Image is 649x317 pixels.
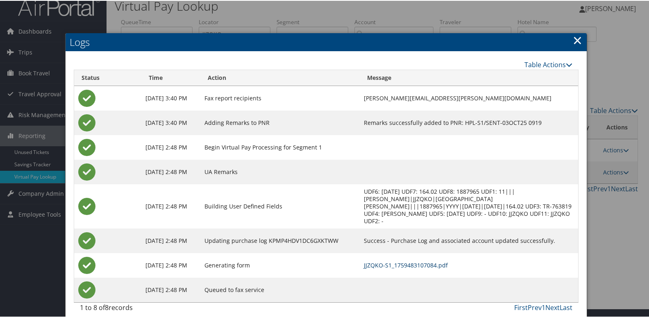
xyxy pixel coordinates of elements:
th: Time: activate to sort column ascending [141,69,200,85]
td: [DATE] 2:48 PM [141,252,200,277]
td: Building User Defined Fields [200,183,360,228]
div: 1 to 8 of records [80,302,194,316]
td: [DATE] 2:48 PM [141,159,200,183]
a: Last [560,302,572,311]
a: Table Actions [524,59,572,68]
th: Message: activate to sort column ascending [360,69,578,85]
th: Action: activate to sort column ascending [200,69,360,85]
td: [DATE] 2:48 PM [141,183,200,228]
td: Success - Purchase Log and associated account updated successfully. [360,228,578,252]
a: 1 [542,302,545,311]
a: Close [573,31,582,48]
td: [DATE] 2:48 PM [141,277,200,301]
td: [PERSON_NAME][EMAIL_ADDRESS][PERSON_NAME][DOMAIN_NAME] [360,85,578,110]
td: Begin Virtual Pay Processing for Segment 1 [200,134,360,159]
h2: Logs [66,32,587,50]
td: [DATE] 2:48 PM [141,228,200,252]
td: Remarks successfully added to PNR: HPL-S1/SENT-03OCT25 0919 [360,110,578,134]
td: [DATE] 3:40 PM [141,110,200,134]
th: Status: activate to sort column ascending [74,69,141,85]
td: UA Remarks [200,159,360,183]
td: Fax report recipients [200,85,360,110]
td: [DATE] 2:48 PM [141,134,200,159]
td: Queued to fax service [200,277,360,301]
td: Generating form [200,252,360,277]
td: UDF6: [DATE] UDF7: 164.02 UDF8: 1887965 UDF1: 11|||[PERSON_NAME]|JJZQKO|[GEOGRAPHIC_DATA][PERSON_... [360,183,578,228]
a: Next [545,302,560,311]
span: 8 [105,302,109,311]
a: First [514,302,528,311]
td: Updating purchase log KPMP4HDV1DC6GXKTWW [200,228,360,252]
a: JJZQKO-S1_1759483107084.pdf [364,260,448,268]
td: [DATE] 3:40 PM [141,85,200,110]
a: Prev [528,302,542,311]
td: Adding Remarks to PNR [200,110,360,134]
